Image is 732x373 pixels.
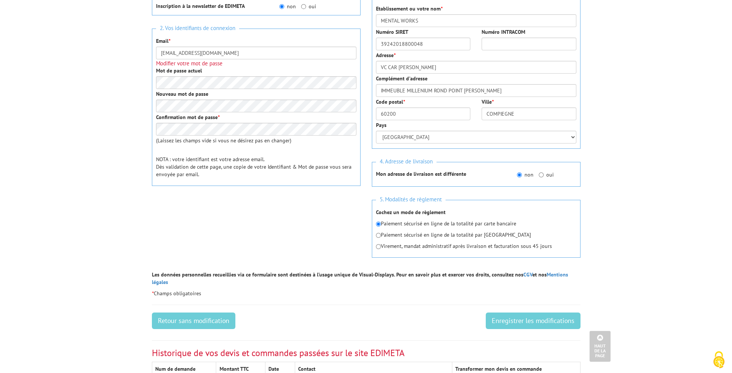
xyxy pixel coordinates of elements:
label: Numéro INTRACOM [482,28,525,36]
strong: Cochez un mode de règlement [376,209,446,216]
p: Paiement sécurisé en ligne de la totalité par [GEOGRAPHIC_DATA] [376,231,576,239]
span: Modifier votre mot de passe [156,60,223,67]
p: NOTA : votre identifiant est votre adresse email. Dès validation de cette page, une copie de votr... [156,156,356,178]
span: 5. Modalités de règlement [376,195,446,205]
input: non [517,172,522,177]
label: Code postal [376,98,405,106]
strong: Inscription à la newsletter de EDIMETA [156,3,245,9]
iframe: reCAPTCHA [152,199,266,228]
label: non [279,3,296,10]
a: Haut de la page [590,331,611,362]
input: non [279,4,284,9]
p: Virement, mandat administratif après livraison et facturation sous 45 jours [376,242,576,250]
button: Cookies (fenêtre modale) [706,347,732,373]
label: Nouveau mot de passe [156,90,208,98]
label: oui [301,3,316,10]
label: Ville [482,98,494,106]
strong: Les données personnelles recueillies via ce formulaire sont destinées à l’usage unique de Visual-... [152,271,568,285]
input: Enregistrer les modifications [486,313,580,329]
label: Adresse [376,51,396,59]
a: Mentions légales [152,271,568,285]
a: CGV [523,271,532,278]
label: Complément d'adresse [376,75,427,82]
label: Confirmation mot de passe [156,113,220,121]
span: 4. Adresse de livraison [376,157,436,167]
span: 2. Vos identifiants de connexion [156,23,239,33]
label: Etablissement ou votre nom [376,5,443,12]
h3: Historique de vos devis et commandes passées sur le site EDIMETA [152,348,580,358]
label: Pays [376,121,386,129]
input: oui [301,4,306,9]
img: Cookies (fenêtre modale) [709,350,728,369]
p: (Laissez les champs vide si vous ne désirez pas en changer) [156,137,356,144]
a: Retour sans modification [152,313,235,329]
label: Email [156,37,170,45]
label: Mot de passe actuel [156,67,202,74]
strong: Mon adresse de livraison est différente [376,171,466,177]
label: oui [539,171,554,178]
label: Numéro SIRET [376,28,408,36]
p: Paiement sécurisé en ligne de la totalité par carte bancaire [376,220,576,227]
p: Champs obligatoires [152,290,580,297]
label: non [517,171,533,178]
input: oui [539,172,544,177]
